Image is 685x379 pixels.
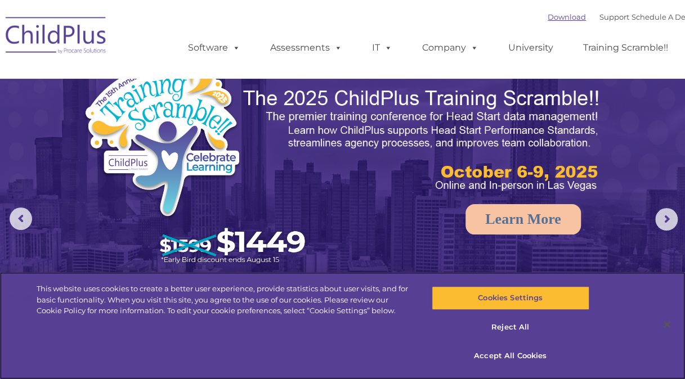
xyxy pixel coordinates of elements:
[37,283,411,317] div: This website uses cookies to create a better user experience, provide statistics about user visit...
[432,286,589,310] button: Cookies Settings
[153,120,201,129] span: Phone number
[432,344,589,368] button: Accept All Cookies
[572,37,679,59] a: Training Scramble!!
[361,37,404,59] a: IT
[177,37,252,59] a: Software
[599,12,629,21] a: Support
[465,204,581,234] a: Learn More
[655,312,679,337] button: Close
[432,315,589,339] button: Reject All
[548,12,586,21] a: Download
[259,37,353,59] a: Assessments
[411,37,490,59] a: Company
[497,37,565,59] a: University
[153,74,187,83] span: Last name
